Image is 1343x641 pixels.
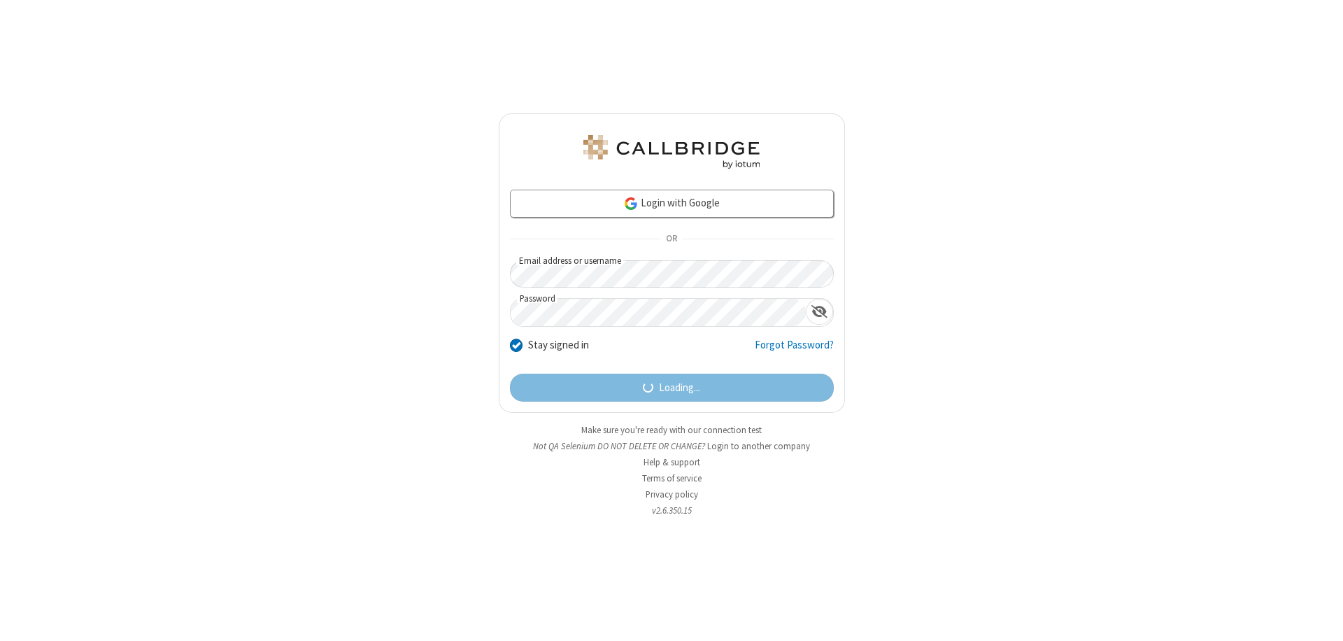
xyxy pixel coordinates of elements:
input: Email address or username [510,260,834,288]
img: QA Selenium DO NOT DELETE OR CHANGE [581,135,762,169]
span: Loading... [659,380,700,396]
div: Show password [806,299,833,325]
label: Stay signed in [528,337,589,353]
a: Login with Google [510,190,834,218]
input: Password [511,299,806,326]
img: google-icon.png [623,196,639,211]
a: Terms of service [642,472,702,484]
a: Help & support [644,456,700,468]
button: Login to another company [707,439,810,453]
a: Forgot Password? [755,337,834,364]
span: OR [660,230,683,249]
button: Loading... [510,374,834,402]
a: Make sure you're ready with our connection test [581,424,762,436]
li: v2.6.350.15 [499,504,845,517]
li: Not QA Selenium DO NOT DELETE OR CHANGE? [499,439,845,453]
a: Privacy policy [646,488,698,500]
